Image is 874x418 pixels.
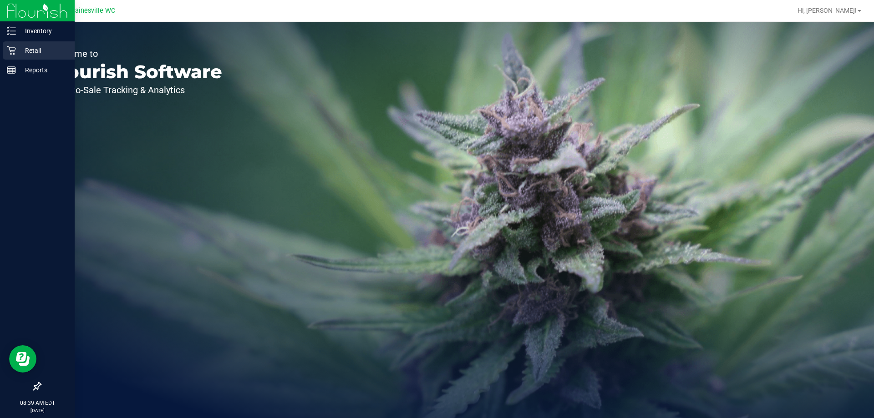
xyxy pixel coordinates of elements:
[71,7,115,15] span: Gainesville WC
[16,25,71,36] p: Inventory
[49,86,222,95] p: Seed-to-Sale Tracking & Analytics
[7,65,16,75] inline-svg: Reports
[4,399,71,407] p: 08:39 AM EDT
[49,63,222,81] p: Flourish Software
[49,49,222,58] p: Welcome to
[7,26,16,35] inline-svg: Inventory
[16,65,71,76] p: Reports
[9,345,36,373] iframe: Resource center
[7,46,16,55] inline-svg: Retail
[4,407,71,414] p: [DATE]
[798,7,857,14] span: Hi, [PERSON_NAME]!
[16,45,71,56] p: Retail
